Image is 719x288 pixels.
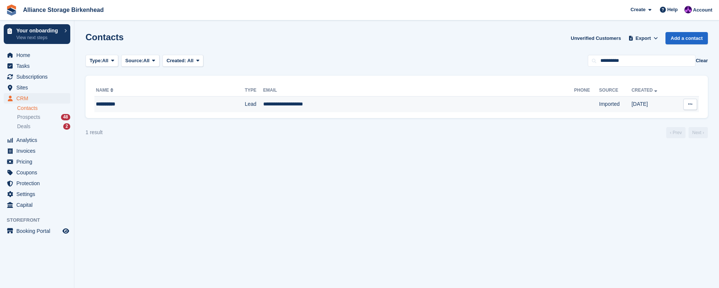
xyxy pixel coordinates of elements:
span: Account [693,6,712,14]
a: Alliance Storage Birkenhead [20,4,107,16]
span: Storefront [7,216,74,224]
span: Protection [16,178,61,189]
span: Invoices [16,146,61,156]
a: Created [632,88,659,93]
th: Email [263,85,574,96]
span: Pricing [16,156,61,167]
a: Preview store [61,227,70,235]
td: Imported [599,96,632,112]
h1: Contacts [86,32,124,42]
a: Prospects 48 [17,113,70,121]
div: 2 [63,123,70,130]
th: Source [599,85,632,96]
a: menu [4,82,70,93]
span: Capital [16,200,61,210]
span: Settings [16,189,61,199]
a: menu [4,200,70,210]
span: Type: [90,57,102,64]
a: menu [4,50,70,60]
span: Export [636,35,651,42]
span: Subscriptions [16,72,61,82]
a: menu [4,178,70,189]
button: Type: All [86,55,118,67]
div: 48 [61,114,70,120]
img: stora-icon-8386f47178a22dfd0bd8f6a31ec36ba5ce8667c1dd55bd0f319d3a0aa187defe.svg [6,4,17,16]
span: All [102,57,109,64]
th: Phone [574,85,599,96]
button: Created: All [162,55,203,67]
span: Analytics [16,135,61,145]
span: Deals [17,123,30,130]
th: Type [245,85,263,96]
a: menu [4,61,70,71]
a: Previous [666,127,686,138]
nav: Page [665,127,709,138]
span: CRM [16,93,61,104]
a: Add a contact [665,32,708,44]
span: Source: [125,57,143,64]
a: menu [4,146,70,156]
a: Your onboarding View next steps [4,24,70,44]
span: All [144,57,150,64]
button: Source: All [121,55,159,67]
a: Deals 2 [17,123,70,130]
a: menu [4,226,70,236]
a: menu [4,189,70,199]
a: Next [689,127,708,138]
p: Your onboarding [16,28,61,33]
a: Unverified Customers [568,32,624,44]
td: [DATE] [632,96,674,112]
a: Contacts [17,105,70,112]
span: All [187,58,194,63]
span: Tasks [16,61,61,71]
img: Romilly Norton [684,6,692,13]
a: menu [4,72,70,82]
td: Lead [245,96,263,112]
span: Booking Portal [16,226,61,236]
a: menu [4,167,70,178]
a: menu [4,93,70,104]
span: Help [667,6,678,13]
span: Created: [167,58,186,63]
a: menu [4,135,70,145]
span: Coupons [16,167,61,178]
div: 1 result [86,129,103,136]
a: Name [96,88,115,93]
a: menu [4,156,70,167]
p: View next steps [16,34,61,41]
span: Sites [16,82,61,93]
span: Prospects [17,114,40,121]
span: Create [631,6,645,13]
span: Home [16,50,61,60]
button: Export [627,32,660,44]
button: Clear [696,57,708,64]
